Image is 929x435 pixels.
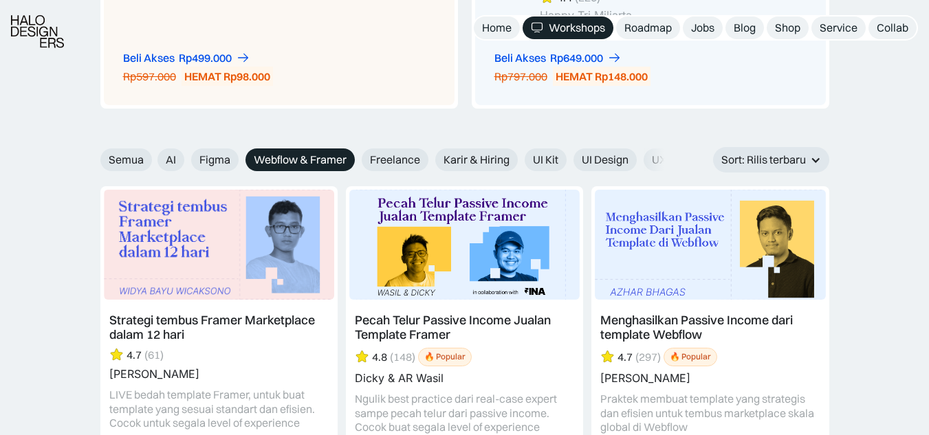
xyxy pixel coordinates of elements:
[523,16,613,39] a: Workshops
[540,9,731,22] div: Happy Tri Miliarta
[582,153,629,167] span: UI Design
[811,16,866,39] a: Service
[494,69,547,84] div: Rp797.000
[820,21,857,35] div: Service
[556,69,648,84] div: HEMAT Rp148.000
[494,51,546,65] div: Beli Akses
[482,21,512,35] div: Home
[775,21,800,35] div: Shop
[199,153,230,167] span: Figma
[652,153,703,167] span: UX Design
[123,51,175,65] div: Beli Akses
[616,16,680,39] a: Roadmap
[721,153,806,167] div: Sort: Rilis terbaru
[533,153,558,167] span: UI Kit
[166,153,176,167] span: AI
[877,21,908,35] div: Collab
[683,16,723,39] a: Jobs
[725,16,764,39] a: Blog
[123,51,250,65] a: Beli AksesRp499.000
[868,16,917,39] a: Collab
[100,148,671,171] form: Email Form
[123,69,176,84] div: Rp597.000
[370,153,420,167] span: Freelance
[734,21,756,35] div: Blog
[254,153,347,167] span: Webflow & Framer
[550,51,603,65] div: Rp649.000
[494,51,622,65] a: Beli AksesRp649.000
[713,147,829,172] div: Sort: Rilis terbaru
[179,51,232,65] div: Rp499.000
[691,21,714,35] div: Jobs
[184,69,270,84] div: HEMAT Rp98.000
[549,21,605,35] div: Workshops
[109,153,144,167] span: Semua
[474,16,520,39] a: Home
[444,153,510,167] span: Karir & Hiring
[767,16,809,39] a: Shop
[624,21,672,35] div: Roadmap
